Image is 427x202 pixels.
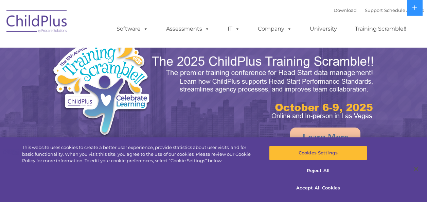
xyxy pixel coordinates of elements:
font: | [334,7,424,13]
button: Close [409,162,424,176]
a: Download [334,7,357,13]
a: IT [221,22,247,36]
button: Cookies Settings [269,146,367,160]
a: Assessments [159,22,216,36]
a: Company [251,22,299,36]
a: Software [110,22,155,36]
a: Learn More [290,128,360,147]
button: Accept All Cookies [269,181,367,195]
a: Support [365,7,383,13]
a: Training Scramble!! [348,22,413,36]
a: University [303,22,344,36]
a: Schedule A Demo [384,7,424,13]
img: ChildPlus by Procare Solutions [3,5,71,39]
div: This website uses cookies to create a better user experience, provide statistics about user visit... [22,144,256,164]
button: Reject All [269,164,367,178]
